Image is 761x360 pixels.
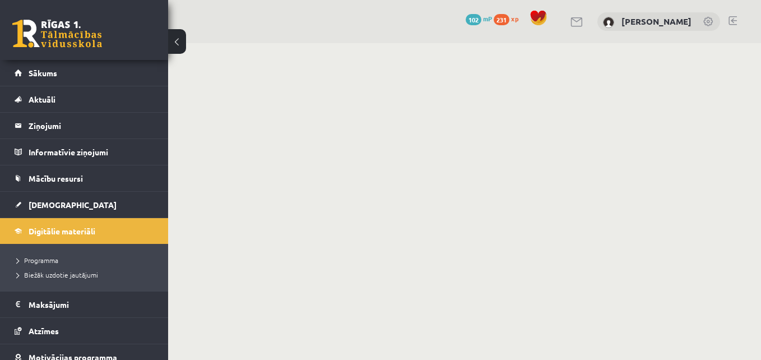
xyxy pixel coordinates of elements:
a: Atzīmes [15,318,154,344]
span: 231 [494,14,509,25]
a: Aktuāli [15,86,154,112]
span: 102 [466,14,481,25]
a: Programma [17,255,157,265]
span: xp [511,14,518,23]
span: Digitālie materiāli [29,226,95,236]
a: [DEMOGRAPHIC_DATA] [15,192,154,218]
a: 102 mP [466,14,492,23]
span: Sākums [29,68,57,78]
a: Digitālie materiāli [15,218,154,244]
a: 231 xp [494,14,524,23]
span: [DEMOGRAPHIC_DATA] [29,200,117,210]
span: Atzīmes [29,326,59,336]
a: Informatīvie ziņojumi [15,139,154,165]
span: mP [483,14,492,23]
span: Aktuāli [29,94,55,104]
a: Maksājumi [15,292,154,317]
a: Rīgas 1. Tālmācības vidusskola [12,20,102,48]
legend: Ziņojumi [29,113,154,139]
span: Mācību resursi [29,173,83,183]
span: Biežāk uzdotie jautājumi [17,270,98,279]
legend: Maksājumi [29,292,154,317]
img: Marija Šablovska [603,17,614,28]
a: [PERSON_NAME] [621,16,692,27]
a: Biežāk uzdotie jautājumi [17,270,157,280]
a: Ziņojumi [15,113,154,139]
span: Programma [17,256,58,265]
a: Sākums [15,60,154,86]
a: Mācību resursi [15,165,154,191]
legend: Informatīvie ziņojumi [29,139,154,165]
